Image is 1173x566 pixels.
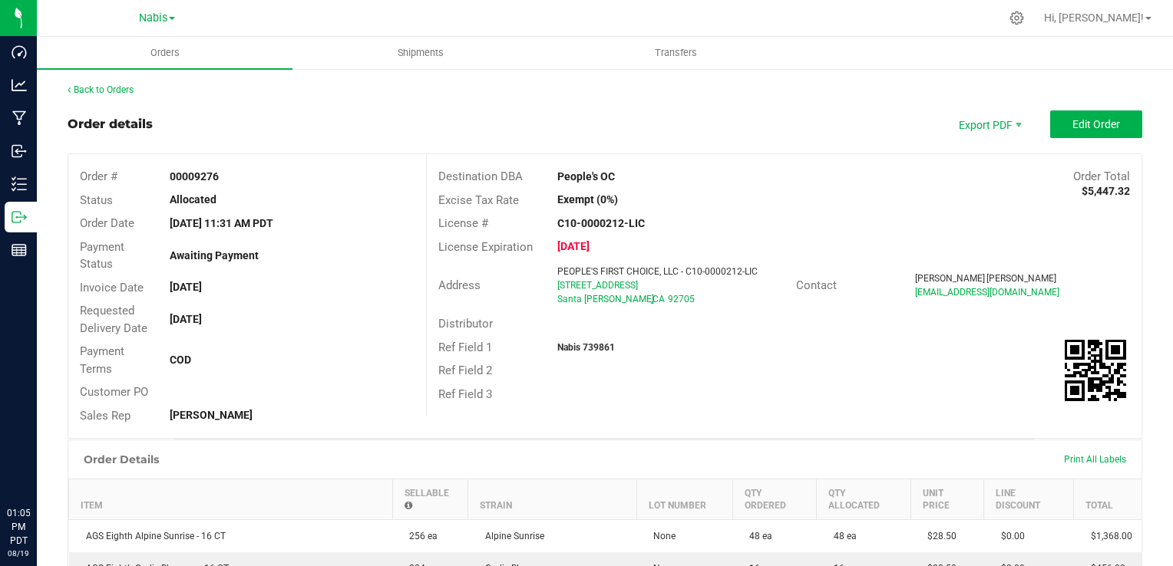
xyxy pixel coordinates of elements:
span: Order Total [1073,169,1130,183]
span: [EMAIL_ADDRESS][DOMAIN_NAME] [915,287,1059,298]
span: AGS Eighth Alpine Sunrise - 16 CT [78,531,226,541]
span: $28.50 [920,531,957,541]
span: Invoice Date [80,281,144,295]
span: Ref Field 2 [438,364,492,377]
span: Excise Tax Rate [438,193,519,207]
span: [PERSON_NAME] [986,273,1056,284]
span: Ref Field 1 [438,341,492,354]
span: Contact [796,278,837,292]
div: Order details [68,115,153,133]
inline-svg: Inventory [12,176,27,192]
iframe: Resource center unread badge [45,441,64,459]
a: Transfers [548,37,804,69]
strong: Exempt (0%) [557,193,618,206]
strong: People's OC [557,170,615,183]
span: None [646,531,676,541]
span: $1,368.00 [1083,531,1132,541]
strong: Allocated [170,193,216,206]
a: Back to Orders [68,84,134,95]
strong: Nabis 739861 [557,342,615,353]
span: Customer PO [80,385,148,399]
span: Requested Delivery Date [80,304,147,335]
span: Sales Rep [80,409,131,423]
span: Santa [PERSON_NAME] [557,294,654,304]
strong: COD [170,354,191,366]
span: Payment Terms [80,344,124,376]
span: Alpine Sunrise [477,531,544,541]
span: , [651,294,653,304]
strong: [DATE] [557,240,590,252]
span: Order Date [80,216,134,230]
iframe: Resource center [15,443,61,489]
span: Edit Order [1072,118,1120,130]
img: Scan me! [1065,340,1126,401]
span: Status [80,193,113,207]
span: Destination DBA [438,169,523,183]
span: [PERSON_NAME] [915,273,985,284]
strong: 00009276 [170,170,219,183]
div: Manage settings [1007,11,1026,25]
th: Line Discount [984,479,1074,520]
th: Qty Ordered [732,479,817,520]
button: Edit Order [1050,110,1142,138]
inline-svg: Dashboard [12,44,27,60]
inline-svg: Reports [12,242,27,258]
th: Sellable [392,479,468,520]
span: 92705 [668,294,695,304]
span: PEOPLE'S FIRST CHOICE, LLC - C10-0000212-LIC [557,266,758,277]
strong: $5,447.32 [1082,185,1130,197]
inline-svg: Analytics [12,77,27,93]
th: Lot Number [636,479,732,520]
th: Item [69,479,393,520]
span: Shipments [377,46,464,60]
p: 08/19 [7,548,30,559]
strong: C10-0000212-LIC [557,217,645,229]
h1: Order Details [84,453,159,466]
span: 48 ea [742,531,772,541]
span: Nabis [139,12,167,25]
strong: [DATE] [170,281,202,293]
span: Address [438,278,481,292]
strong: [DATE] [170,313,202,325]
span: Payment Status [80,240,124,271]
span: 48 ea [826,531,857,541]
inline-svg: Inbound [12,143,27,159]
th: Qty Allocated [817,479,911,520]
span: CA [653,294,665,304]
span: [STREET_ADDRESS] [557,280,638,291]
span: $0.00 [993,531,1025,541]
span: Print All Labels [1064,454,1126,465]
inline-svg: Outbound [12,209,27,225]
p: 01:05 PM PDT [7,506,30,548]
inline-svg: Manufacturing [12,110,27,126]
qrcode: 00009276 [1065,340,1126,401]
span: Transfers [634,46,718,60]
strong: [DATE] 11:31 AM PDT [170,217,273,229]
strong: [PERSON_NAME] [170,409,253,421]
th: Strain [468,479,636,520]
th: Total [1074,479,1142,520]
span: Orders [130,46,200,60]
span: Ref Field 3 [438,387,492,401]
span: Hi, [PERSON_NAME]! [1044,12,1144,24]
strong: Awaiting Payment [170,249,259,262]
th: Unit Price [910,479,984,520]
a: Shipments [292,37,548,69]
span: 256 ea [401,531,438,541]
a: Orders [37,37,292,69]
span: License Expiration [438,240,533,254]
span: License # [438,216,488,230]
li: Export PDF [943,110,1035,138]
span: Order # [80,169,117,183]
span: Distributor [438,317,493,331]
